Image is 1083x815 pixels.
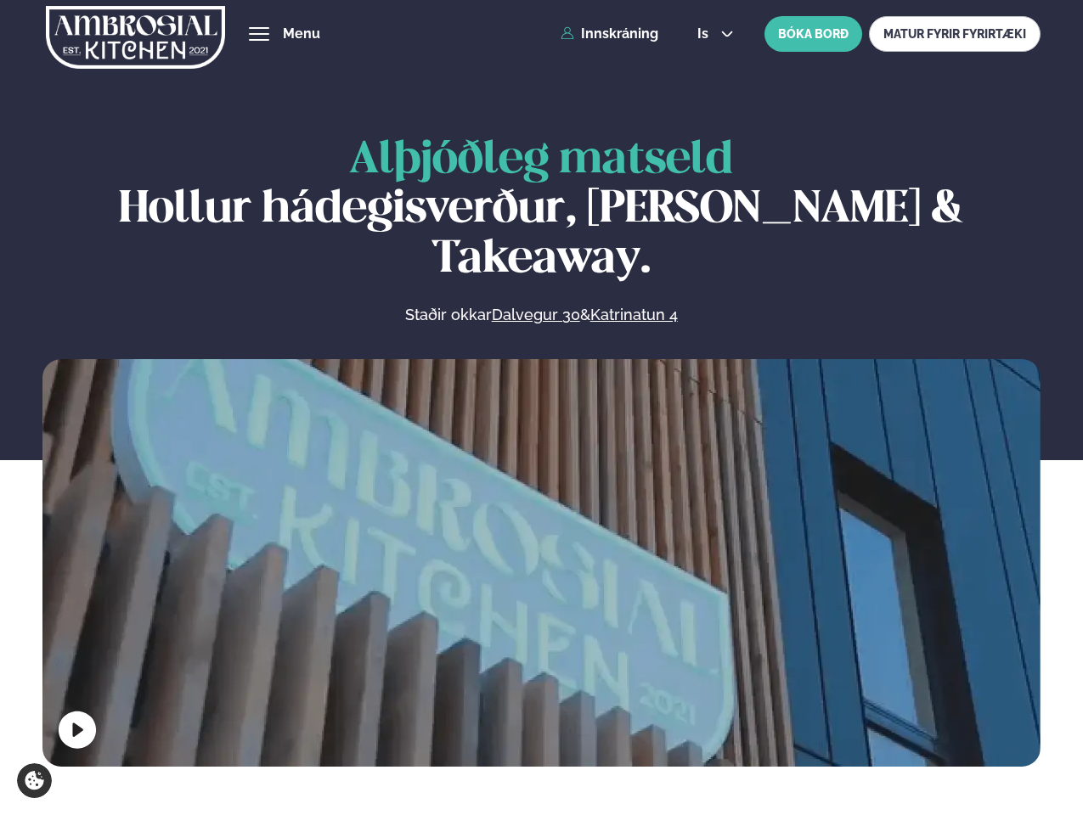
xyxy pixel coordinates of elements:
[697,27,714,41] span: is
[42,136,1041,284] h1: Hollur hádegisverður, [PERSON_NAME] & Takeaway.
[349,139,733,182] span: Alþjóðleg matseld
[764,16,862,52] button: BÓKA BORÐ
[220,305,862,325] p: Staðir okkar &
[869,16,1041,52] a: MATUR FYRIR FYRIRTÆKI
[249,24,269,44] button: hamburger
[590,305,678,325] a: Katrinatun 4
[17,763,52,798] a: Cookie settings
[561,26,658,42] a: Innskráning
[684,27,747,41] button: is
[46,3,225,72] img: logo
[492,305,580,325] a: Dalvegur 30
